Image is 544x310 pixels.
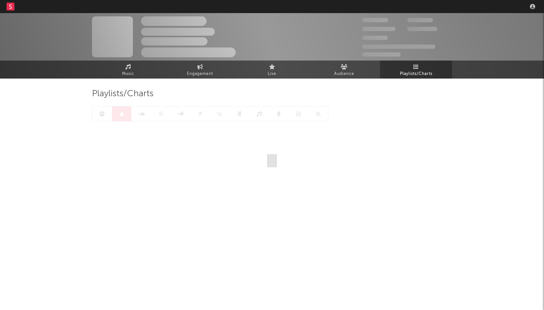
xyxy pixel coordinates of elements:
span: Jump Score: 85.0 [362,52,401,57]
span: 1,000,000 [407,27,437,31]
a: Music [92,61,164,79]
span: Live [268,70,276,78]
span: 300,000 [362,18,388,22]
a: Engagement [164,61,236,79]
span: 100,000 [407,18,433,22]
span: Audience [334,70,354,78]
span: 50,000,000 Monthly Listeners [362,45,435,49]
a: Live [236,61,308,79]
span: Playlists/Charts [92,90,154,98]
span: Engagement [187,70,213,78]
span: 50,000,000 [362,27,395,31]
span: Playlists/Charts [400,70,432,78]
span: 100,000 [362,36,388,40]
a: Playlists/Charts [380,61,452,79]
a: Audience [308,61,380,79]
span: Music [122,70,134,78]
